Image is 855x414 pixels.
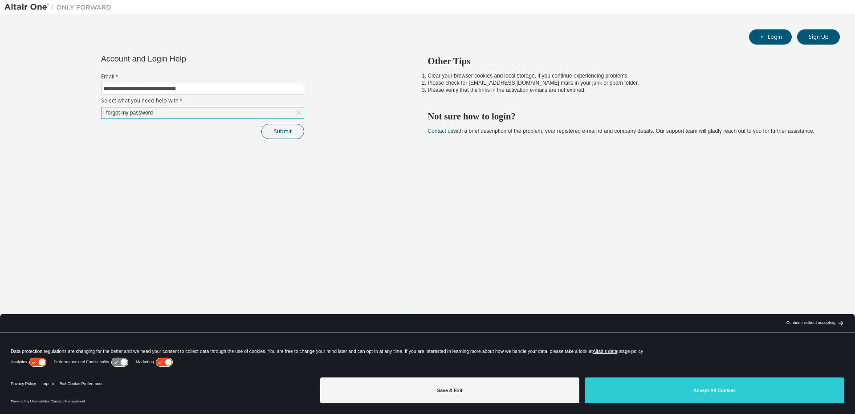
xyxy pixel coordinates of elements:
button: Submit [261,124,304,139]
li: Clear your browser cookies and local storage, if you continue experiencing problems. [428,72,824,79]
div: I forgot my password [102,107,304,118]
label: Select what you need help with [101,97,304,104]
li: Please check for [EMAIL_ADDRESS][DOMAIN_NAME] mails in your junk or spam folder. [428,79,824,86]
span: with a brief description of the problem, your registered e-mail id and company details. Our suppo... [428,128,814,134]
button: Login [749,29,792,45]
li: Please verify that the links in the activation e-mails are not expired. [428,86,824,94]
label: Email [101,73,304,80]
div: I forgot my password [102,108,154,118]
h2: Other Tips [428,55,824,67]
button: Sign Up [797,29,840,45]
h2: Not sure how to login? [428,111,824,122]
div: Account and Login Help [101,55,264,62]
a: Contact us [428,128,453,134]
img: Altair One [4,3,116,12]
